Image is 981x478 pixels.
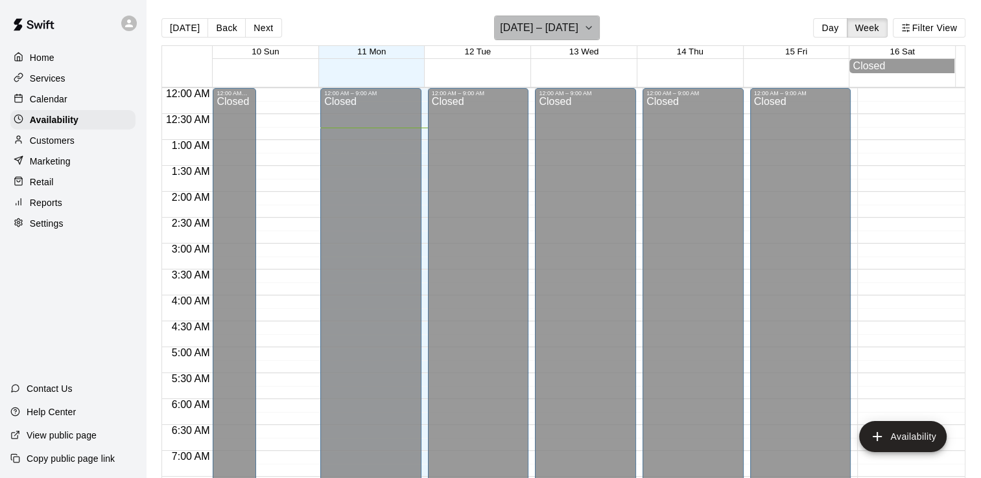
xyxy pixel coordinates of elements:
div: 12:00 AM – 9:00 AM [646,90,740,97]
a: Retail [10,172,136,192]
button: [DATE] – [DATE] [494,16,600,40]
p: Marketing [30,155,71,168]
span: 1:30 AM [169,166,213,177]
button: 11 Mon [357,47,386,56]
span: 3:30 AM [169,269,213,280]
span: 6:30 AM [169,425,213,436]
span: 2:00 AM [169,192,213,203]
p: Contact Us [27,382,73,395]
p: Help Center [27,405,76,418]
p: Availability [30,113,78,126]
span: 7:00 AM [169,451,213,462]
button: add [859,421,947,452]
a: Availability [10,110,136,130]
span: 12:00 AM [163,88,213,99]
button: Next [245,18,281,38]
p: Home [30,51,54,64]
button: Week [847,18,888,38]
button: 12 Tue [464,47,491,56]
button: 13 Wed [569,47,599,56]
span: 5:30 AM [169,373,213,384]
a: Settings [10,214,136,233]
span: 3:00 AM [169,244,213,255]
h6: [DATE] – [DATE] [500,19,578,37]
span: 12:30 AM [163,114,213,125]
p: Settings [30,217,64,230]
span: 4:00 AM [169,295,213,306]
p: Reports [30,196,62,209]
div: 12:00 AM – 9:00 AM [432,90,525,97]
span: 2:30 AM [169,218,213,229]
span: 6:00 AM [169,399,213,410]
button: [DATE] [161,18,208,38]
p: Calendar [30,93,67,106]
button: Day [813,18,847,38]
button: 10 Sun [252,47,279,56]
p: View public page [27,429,97,442]
div: 12:00 AM – 4:00 PM [217,90,252,97]
button: 16 Sat [890,47,915,56]
button: 14 Thu [677,47,703,56]
a: Services [10,69,136,88]
a: Reports [10,193,136,212]
span: 1:00 AM [169,140,213,151]
div: 12:00 AM – 9:00 AM [324,90,418,97]
button: 15 Fri [785,47,807,56]
p: Services [30,72,65,85]
span: 4:30 AM [169,321,213,332]
p: Copy public page link [27,452,115,465]
button: Filter View [893,18,965,38]
button: Back [207,18,246,38]
p: Customers [30,134,75,147]
div: Closed [853,60,951,72]
p: Retail [30,176,54,188]
a: Calendar [10,89,136,109]
a: Marketing [10,152,136,171]
div: 12:00 AM – 9:00 AM [539,90,632,97]
div: 12:00 AM – 9:00 AM [754,90,847,97]
a: Home [10,48,136,67]
span: 5:00 AM [169,347,213,358]
a: Customers [10,131,136,150]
